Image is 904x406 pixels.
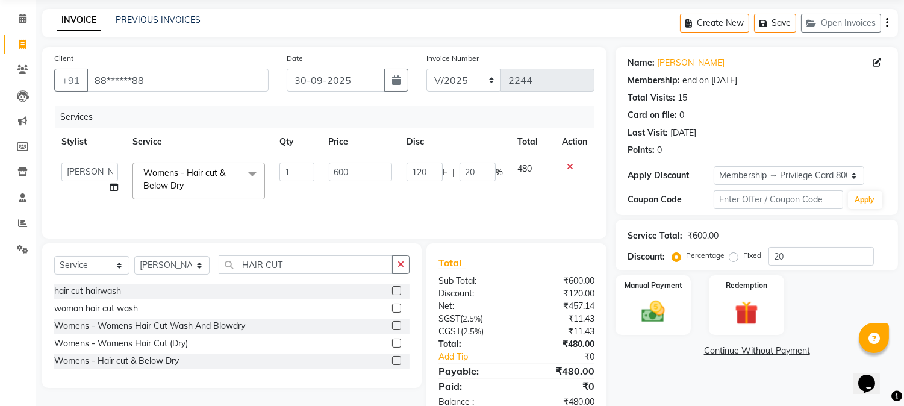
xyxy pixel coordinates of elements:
input: Search or Scan [219,255,393,274]
div: end on [DATE] [682,74,737,87]
a: PREVIOUS INVOICES [116,14,201,25]
div: ₹11.43 [517,313,604,325]
div: Name: [628,57,655,69]
th: Disc [399,128,510,155]
div: Payable: [429,364,517,378]
div: ₹120.00 [517,287,604,300]
div: woman hair cut wash [54,302,138,315]
div: ( ) [429,313,517,325]
div: 15 [678,92,687,104]
span: 480 [517,163,532,174]
button: Open Invoices [801,14,881,33]
span: SGST [438,313,460,324]
label: Manual Payment [625,280,682,291]
div: Last Visit: [628,126,668,139]
div: ₹11.43 [517,325,604,338]
div: Points: [628,144,655,157]
span: Total [438,257,466,269]
div: ₹600.00 [517,275,604,287]
div: ₹480.00 [517,364,604,378]
div: Paid: [429,379,517,393]
th: Action [555,128,594,155]
div: 0 [657,144,662,157]
button: Create New [680,14,749,33]
div: [DATE] [670,126,696,139]
div: ₹480.00 [517,338,604,351]
a: x [184,180,189,191]
div: Sub Total: [429,275,517,287]
span: % [496,166,503,179]
th: Qty [272,128,321,155]
div: Womens - Womens Hair Cut (Dry) [54,337,188,350]
button: Apply [848,191,882,209]
div: Discount: [429,287,517,300]
div: Service Total: [628,230,682,242]
th: Total [510,128,555,155]
label: Percentage [686,250,725,261]
button: +91 [54,69,88,92]
input: Enter Offer / Coupon Code [714,190,843,209]
div: Apply Discount [628,169,714,182]
iframe: chat widget [853,358,892,394]
div: Coupon Code [628,193,714,206]
img: _cash.svg [634,298,672,325]
span: 2.5% [463,326,481,336]
a: INVOICE [57,10,101,31]
a: Add Tip [429,351,531,363]
button: Save [754,14,796,33]
label: Invoice Number [426,53,479,64]
label: Date [287,53,303,64]
img: _gift.svg [728,298,765,328]
input: Search by Name/Mobile/Email/Code [87,69,269,92]
th: Service [125,128,272,155]
th: Stylist [54,128,125,155]
div: hair cut hairwash [54,285,121,298]
div: 0 [679,109,684,122]
th: Price [322,128,399,155]
div: ₹0 [517,379,604,393]
div: ₹600.00 [687,230,719,242]
div: Total: [429,338,517,351]
div: Net: [429,300,517,313]
div: Discount: [628,251,665,263]
span: CGST [438,326,461,337]
span: | [452,166,455,179]
div: Membership: [628,74,680,87]
div: Services [55,106,603,128]
div: Card on file: [628,109,677,122]
a: [PERSON_NAME] [657,57,725,69]
div: ₹0 [531,351,604,363]
span: 2.5% [463,314,481,323]
span: Womens - Hair cut & Below Dry [143,167,225,191]
div: Womens - Hair cut & Below Dry [54,355,179,367]
div: Total Visits: [628,92,675,104]
label: Fixed [743,250,761,261]
label: Client [54,53,73,64]
span: F [443,166,447,179]
a: Continue Without Payment [618,345,896,357]
div: ( ) [429,325,517,338]
div: Womens - Womens Hair Cut Wash And Blowdry [54,320,245,333]
div: ₹457.14 [517,300,604,313]
label: Redemption [726,280,767,291]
